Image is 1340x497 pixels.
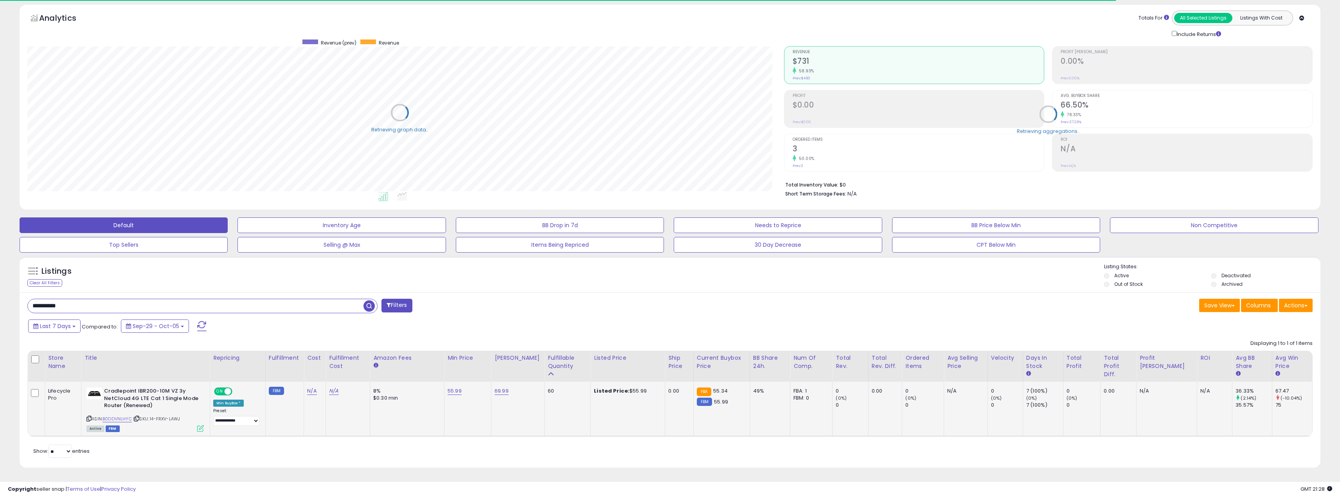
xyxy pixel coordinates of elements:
a: Terms of Use [67,485,100,493]
span: All listings currently available for purchase on Amazon [86,425,104,432]
div: Store Name [48,354,78,370]
div: Amazon Fees [373,354,441,362]
button: Top Sellers [20,237,228,253]
div: BB Share 24h. [753,354,787,370]
div: Fulfillment [269,354,300,362]
button: Non Competitive [1110,217,1318,233]
div: Cost [307,354,322,362]
div: 0 [991,402,1023,409]
small: (2.14%) [1241,395,1256,401]
div: FBA: 1 [793,388,826,395]
div: 0 [1067,402,1101,409]
label: Deactivated [1221,272,1251,279]
div: Avg Win Price [1275,354,1309,370]
label: Active [1114,272,1129,279]
div: Preset: [213,408,259,426]
small: FBM [697,398,712,406]
div: Avg Selling Price [947,354,984,370]
small: Days In Stock. [1026,370,1031,377]
span: Compared to: [82,323,118,330]
small: (0%) [836,395,847,401]
img: 31JF3M4hW+S._SL40_.jpg [86,388,102,399]
div: Win BuyBox * [213,400,244,407]
div: ASIN: [86,388,204,431]
p: Listing States: [1104,263,1320,271]
div: Lifecycle Pro [48,388,75,402]
button: Listings With Cost [1232,13,1290,23]
span: Sep-29 - Oct-05 [133,322,179,330]
div: Total Rev. [836,354,865,370]
div: 7 (100%) [1026,388,1063,395]
label: Out of Stock [1114,281,1143,287]
div: Velocity [991,354,1020,362]
a: 69.99 [495,387,509,395]
div: 67.47 [1275,388,1312,395]
div: N/A [1140,388,1191,395]
div: ROI [1200,354,1229,362]
div: Title [85,354,207,362]
span: OFF [231,388,244,395]
div: Num of Comp. [793,354,829,370]
div: 7 (100%) [1026,402,1063,409]
div: Days In Stock [1026,354,1060,370]
div: Include Returns [1166,29,1230,38]
div: 0 [905,388,944,395]
div: 0.00 [1104,388,1130,395]
span: ON [215,388,225,395]
span: FBM [106,425,120,432]
a: N/A [329,387,338,395]
div: N/A [947,388,982,395]
div: 60 [548,388,585,395]
button: Inventory Age [237,217,446,233]
div: Listed Price [594,354,662,362]
div: Ship Price [668,354,690,370]
small: FBM [269,387,284,395]
strong: Copyright [8,485,36,493]
div: Total Profit [1067,354,1097,370]
button: Filters [381,299,412,312]
div: Current Buybox Price [697,354,746,370]
button: CPT Below Min [892,237,1100,253]
div: Totals For [1139,14,1169,22]
div: 36.33% [1236,388,1272,395]
small: Avg Win Price. [1275,370,1280,377]
div: 35.57% [1236,402,1272,409]
div: 0 [836,402,868,409]
div: 0 [836,388,868,395]
small: (-10.04%) [1281,395,1302,401]
button: Default [20,217,228,233]
b: Cradlepoint IBR200-10M VZ 3y NetCloud 4G LTE Cat 1 Single Mode Router (Renewed) [104,388,199,411]
div: Displaying 1 to 1 of 1 items [1250,340,1313,347]
div: 8% [373,388,438,395]
button: Items Being Repriced [456,237,664,253]
div: Fulfillable Quantity [548,354,587,370]
div: 75 [1275,402,1312,409]
small: FBA [697,388,711,396]
a: N/A [307,387,317,395]
button: Save View [1199,299,1240,312]
div: Total Profit Diff. [1104,354,1133,379]
div: Total Rev. Diff. [872,354,899,370]
div: Ordered Items [905,354,941,370]
div: [PERSON_NAME] [495,354,541,362]
button: Actions [1279,299,1313,312]
small: (0%) [1067,395,1077,401]
div: Repricing [213,354,262,362]
a: B0DDVNLHYC [103,416,132,422]
div: FBM: 0 [793,395,826,402]
h5: Analytics [39,13,92,25]
small: (0%) [991,395,1002,401]
div: 0 [991,388,1023,395]
div: 0.00 [668,388,687,395]
a: 55.99 [448,387,462,395]
span: | SKU: 14-FRXV-LAWJ [133,416,180,422]
button: BB Price Below Min [892,217,1100,233]
div: seller snap | | [8,486,136,493]
div: Retrieving aggregations.. [1017,127,1080,135]
button: Columns [1241,299,1278,312]
div: Avg BB Share [1236,354,1268,370]
button: All Selected Listings [1174,13,1232,23]
button: BB Drop in 7d [456,217,664,233]
button: Selling @ Max [237,237,446,253]
div: 0.00 [872,388,896,395]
